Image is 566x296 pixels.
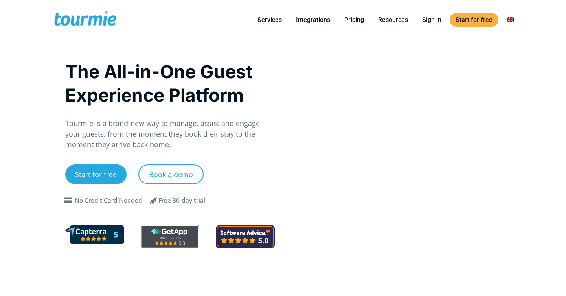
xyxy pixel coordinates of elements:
[65,60,275,107] h1: The All-in-One Guest Experience Platform
[62,197,75,204] span: 
[138,164,204,184] a: Book a demo
[65,164,127,184] a: Start for free
[450,13,498,27] a: Start for free
[416,15,447,25] a: Sign in
[75,196,142,205] div: No Credit Card Needed
[290,15,336,25] a: Integrations
[144,196,163,205] span: 
[372,15,414,25] a: Resources
[338,15,370,25] a: Pricing
[65,118,275,150] p: Tourmie is a brand-new way to manage, assist and engage your guests, from the moment they book th...
[252,15,288,25] a: Services
[158,196,205,205] div: Free 30-day trial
